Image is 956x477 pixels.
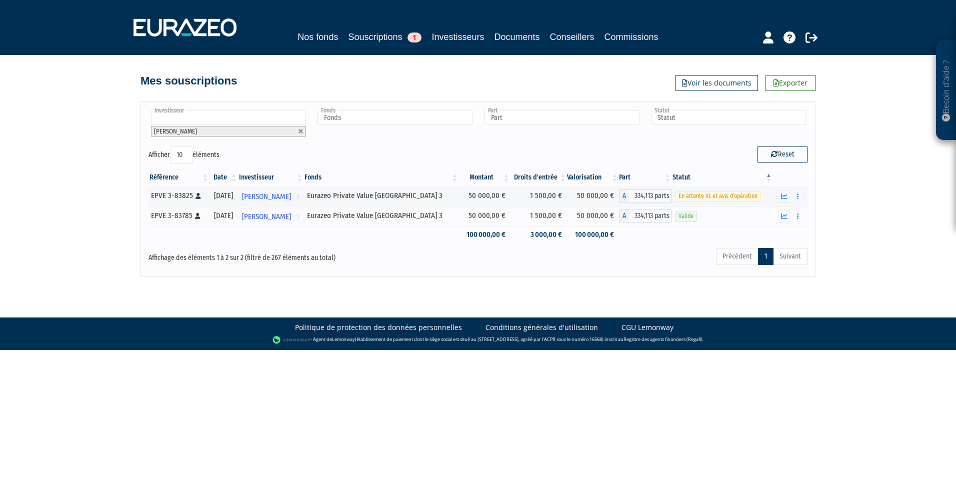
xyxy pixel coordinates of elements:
[238,206,304,226] a: [PERSON_NAME]
[154,127,197,135] span: [PERSON_NAME]
[10,335,946,345] div: - Agent de (établissement de paiement dont le siège social est situé au [STREET_ADDRESS], agréé p...
[510,206,567,226] td: 1 500,00 €
[238,186,304,206] a: [PERSON_NAME]
[510,226,567,243] td: 3 000,00 €
[510,169,567,186] th: Droits d'entrée: activer pour trier la colonne par ordre croissant
[348,30,421,45] a: Souscriptions1
[567,186,618,206] td: 50 000,00 €
[195,193,201,199] i: [Français] Personne physique
[213,210,234,221] div: [DATE]
[459,226,510,243] td: 100 000,00 €
[621,322,673,332] a: CGU Lemonway
[567,206,618,226] td: 50 000,00 €
[303,169,458,186] th: Fonds: activer pour trier la colonne par ordre croissant
[242,187,291,206] span: [PERSON_NAME]
[407,32,421,42] span: 1
[757,146,807,162] button: Reset
[629,189,672,202] span: 334,113 parts
[209,169,238,186] th: Date: activer pour trier la colonne par ordre croissant
[133,18,236,36] img: 1732889491-logotype_eurazeo_blanc_rvb.png
[567,169,618,186] th: Valorisation: activer pour trier la colonne par ordre croissant
[623,336,702,342] a: Registre des agents financiers (Regafi)
[485,322,598,332] a: Conditions générales d'utilisation
[604,30,658,44] a: Commissions
[148,146,219,163] label: Afficher éléments
[332,336,355,342] a: Lemonway
[550,30,594,44] a: Conseillers
[140,75,237,87] h4: Mes souscriptions
[675,211,697,221] span: Valide
[272,335,311,345] img: logo-lemonway.png
[619,169,672,186] th: Part: activer pour trier la colonne par ordre croissant
[629,209,672,222] span: 334,113 parts
[213,190,234,201] div: [DATE]
[459,206,510,226] td: 50 000,00 €
[151,210,206,221] div: EPVE 3-83785
[758,248,773,265] a: 1
[307,210,455,221] div: Eurazeo Private Value [GEOGRAPHIC_DATA] 3
[296,207,299,226] i: Voir l'investisseur
[195,213,200,219] i: [Français] Personne physique
[675,75,758,91] a: Voir les documents
[459,186,510,206] td: 50 000,00 €
[295,322,462,332] a: Politique de protection des données personnelles
[148,169,209,186] th: Référence : activer pour trier la colonne par ordre croissant
[567,226,618,243] td: 100 000,00 €
[307,190,455,201] div: Eurazeo Private Value [GEOGRAPHIC_DATA] 3
[619,209,672,222] div: A - Eurazeo Private Value Europe 3
[510,186,567,206] td: 1 500,00 €
[671,169,773,186] th: Statut : activer pour trier la colonne par ordre d&eacute;croissant
[148,247,414,263] div: Affichage des éléments 1 à 2 sur 2 (filtré de 267 éléments au total)
[459,169,510,186] th: Montant: activer pour trier la colonne par ordre croissant
[619,209,629,222] span: A
[297,30,338,44] a: Nos fonds
[619,189,672,202] div: A - Eurazeo Private Value Europe 3
[940,45,952,135] p: Besoin d'aide ?
[296,187,299,206] i: Voir l'investisseur
[238,169,304,186] th: Investisseur: activer pour trier la colonne par ordre croissant
[431,30,484,44] a: Investisseurs
[151,190,206,201] div: EPVE 3-83825
[494,30,540,44] a: Documents
[619,189,629,202] span: A
[675,191,761,201] span: En attente VL et avis d'opération
[242,207,291,226] span: [PERSON_NAME]
[170,146,192,163] select: Afficheréléments
[765,75,815,91] a: Exporter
